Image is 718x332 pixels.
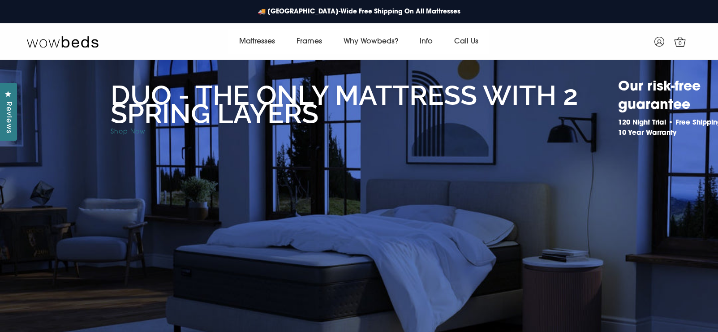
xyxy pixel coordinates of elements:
[409,29,443,54] a: Info
[286,29,333,54] a: Frames
[2,102,14,134] span: Reviews
[111,129,146,135] a: Shop Now
[333,29,409,54] a: Why Wowbeds?
[228,29,286,54] a: Mattresses
[669,30,691,53] a: 0
[254,3,465,21] a: 🚚 [GEOGRAPHIC_DATA]-Wide Free Shipping On All Mattresses
[111,86,614,123] h2: Duo - the only mattress with 2 spring layers
[27,35,99,48] img: Wow Beds Logo
[676,39,685,48] span: 0
[443,29,489,54] a: Call Us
